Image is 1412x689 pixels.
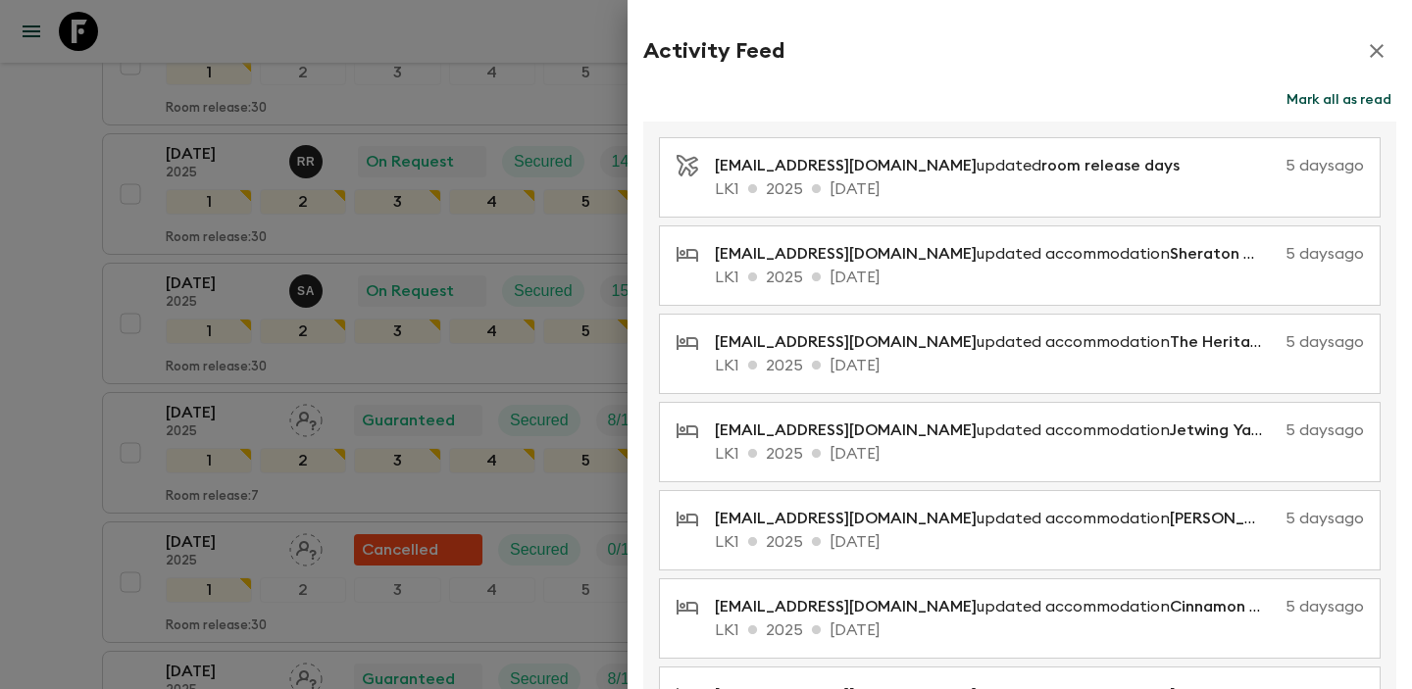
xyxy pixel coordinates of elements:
span: [EMAIL_ADDRESS][DOMAIN_NAME] [715,599,977,615]
p: LK1 2025 [DATE] [715,177,1364,201]
span: Cinnamon Citadel Kandy [1170,599,1356,615]
p: updated accommodation [715,330,1278,354]
p: 5 days ago [1286,330,1364,354]
p: 5 days ago [1203,154,1364,177]
span: room release days [1041,158,1180,173]
p: updated accommodation [715,418,1278,442]
span: [EMAIL_ADDRESS][DOMAIN_NAME] [715,334,977,350]
p: LK1 2025 [DATE] [715,618,1364,642]
p: LK1 2025 [DATE] [715,442,1364,466]
p: LK1 2025 [DATE] [715,530,1364,554]
p: LK1 2025 [DATE] [715,354,1364,377]
h2: Activity Feed [643,38,784,64]
p: updated [715,154,1195,177]
p: updated accommodation [715,242,1278,266]
p: 5 days ago [1286,242,1364,266]
span: [EMAIL_ADDRESS][DOMAIN_NAME] [715,511,977,526]
span: [PERSON_NAME] Haputale [1170,511,1369,526]
button: Mark all as read [1282,86,1396,114]
span: [EMAIL_ADDRESS][DOMAIN_NAME] [715,422,977,438]
p: 5 days ago [1286,507,1364,530]
p: updated accommodation [715,595,1278,618]
p: 5 days ago [1286,595,1364,618]
span: [EMAIL_ADDRESS][DOMAIN_NAME] [715,158,977,173]
span: The Heritage Galle Fort [1170,334,1349,350]
p: updated accommodation [715,507,1278,530]
span: Jetwing Yala [1170,422,1265,438]
p: 5 days ago [1286,418,1364,442]
p: LK1 2025 [DATE] [715,266,1364,289]
span: [EMAIL_ADDRESS][DOMAIN_NAME] [715,246,977,262]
